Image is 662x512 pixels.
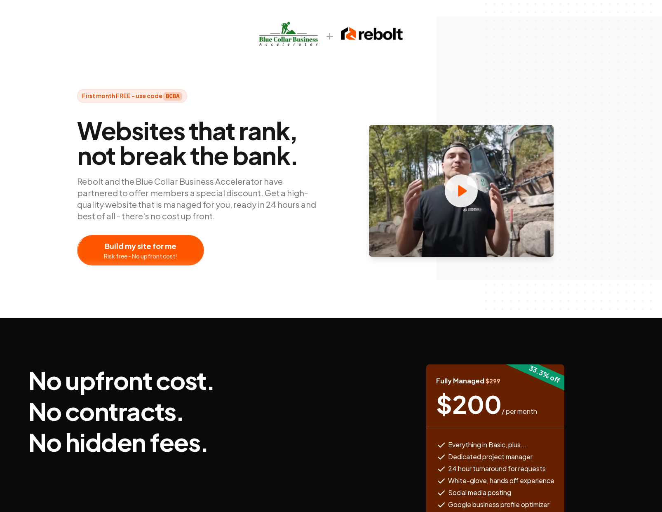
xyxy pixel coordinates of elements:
[436,376,500,386] span: Fully Managed
[448,500,549,510] span: Google business profile optimizer
[341,26,403,42] img: rebolt-full-dark.png
[163,92,182,101] strong: BCBA
[77,235,288,265] a: Build my site for meRisk free - No upfront cost!
[502,351,586,398] div: 33.3 % off
[448,488,511,498] span: Social media posting
[77,235,204,265] button: Build my site for meRisk free - No upfront cost!
[448,440,527,450] span: Everything in Basic, plus...
[436,392,502,416] span: $ 200
[259,21,318,47] img: bcbalogo.jpg
[77,118,324,167] span: Websites that rank, not break the bank.
[448,452,533,462] span: Dedicated project manager
[448,476,554,486] span: White-glove, hands off experience
[502,406,537,416] span: / per month
[486,377,500,385] span: $ 299
[448,464,546,474] span: 24 hour turnaround for requests
[77,176,324,222] p: Rebolt and the Blue Collar Business Accelerator have partnered to offer members a special discoun...
[28,364,215,457] h3: No upfront cost. No contracts. No hidden fees.
[77,89,187,103] span: First month FREE - use code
